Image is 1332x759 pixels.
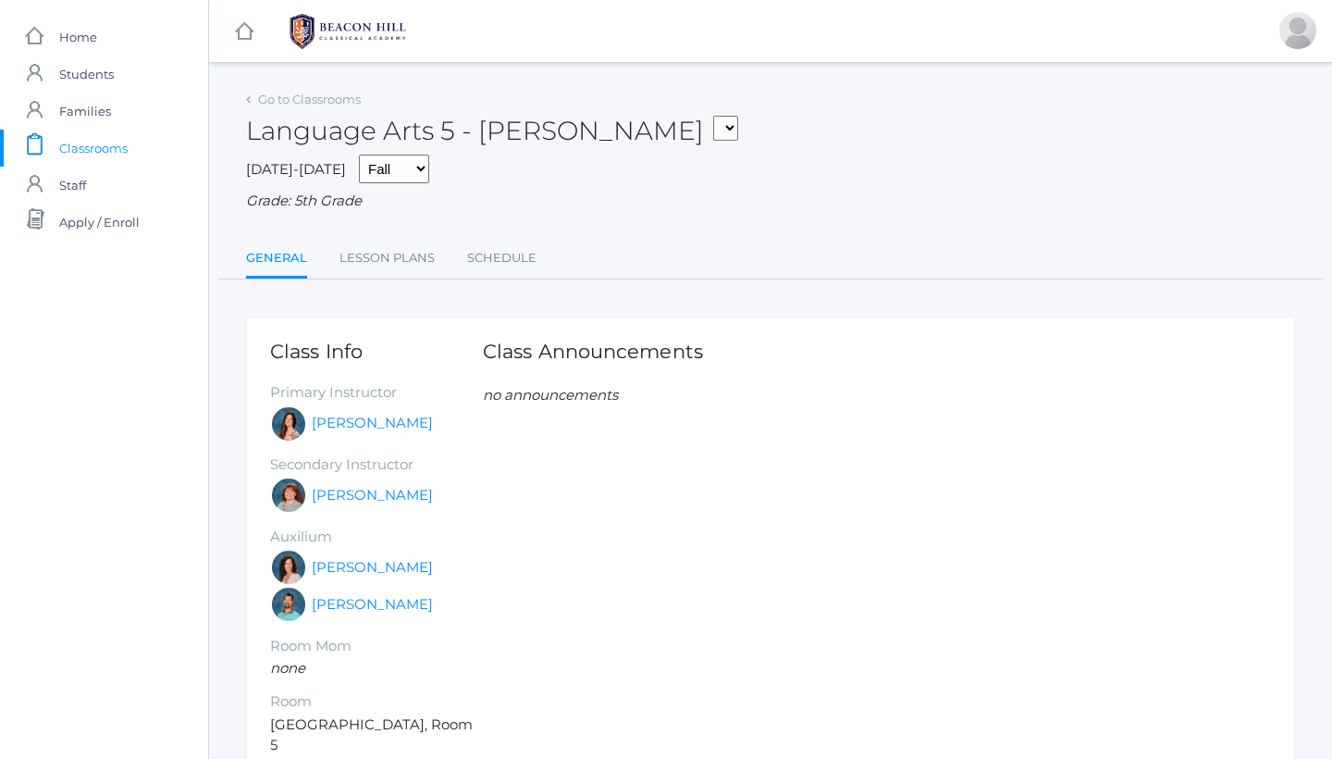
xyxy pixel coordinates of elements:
[270,477,307,514] div: Sarah Bence
[270,385,483,401] h5: Primary Instructor
[59,167,86,204] span: Staff
[270,639,483,654] h5: Room Mom
[246,240,307,280] a: General
[483,386,618,404] em: no announcements
[270,659,305,677] em: none
[270,694,483,710] h5: Room
[246,117,738,145] h2: Language Arts 5 - [PERSON_NAME]
[246,160,346,178] span: [DATE]-[DATE]
[270,586,307,623] div: Westen Taylor
[59,204,140,241] span: Apply / Enroll
[59,93,111,130] span: Families
[270,457,483,473] h5: Secondary Instructor
[246,191,1295,212] div: Grade: 5th Grade
[312,594,433,616] a: [PERSON_NAME]
[312,557,433,579] a: [PERSON_NAME]
[270,405,307,442] div: Rebecca Salazar
[1279,12,1316,49] div: Jen Hein
[278,8,417,55] img: 1_BHCALogos-05.png
[59,130,128,167] span: Classrooms
[270,549,307,586] div: Cari Burke
[312,485,433,506] a: [PERSON_NAME]
[59,56,114,93] span: Students
[270,341,483,362] h1: Class Info
[258,92,361,106] a: Go to Classrooms
[312,413,433,434] a: [PERSON_NAME]
[339,240,435,277] a: Lesson Plans
[59,19,97,56] span: Home
[270,529,483,545] h5: Auxilium
[483,341,703,362] h1: Class Announcements
[467,240,536,277] a: Schedule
